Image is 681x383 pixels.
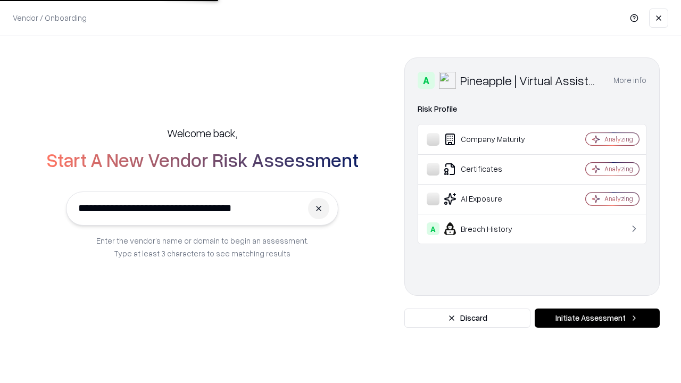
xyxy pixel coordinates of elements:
[427,193,554,205] div: AI Exposure
[439,72,456,89] img: Pineapple | Virtual Assistant Agency
[427,222,439,235] div: A
[167,126,237,140] h5: Welcome back,
[604,194,633,203] div: Analyzing
[427,163,554,176] div: Certificates
[613,71,646,90] button: More info
[604,164,633,173] div: Analyzing
[418,103,646,115] div: Risk Profile
[604,135,633,144] div: Analyzing
[96,234,309,260] p: Enter the vendor’s name or domain to begin an assessment. Type at least 3 characters to see match...
[418,72,435,89] div: A
[460,72,601,89] div: Pineapple | Virtual Assistant Agency
[404,309,530,328] button: Discard
[535,309,660,328] button: Initiate Assessment
[427,133,554,146] div: Company Maturity
[427,222,554,235] div: Breach History
[13,12,87,23] p: Vendor / Onboarding
[46,149,359,170] h2: Start A New Vendor Risk Assessment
